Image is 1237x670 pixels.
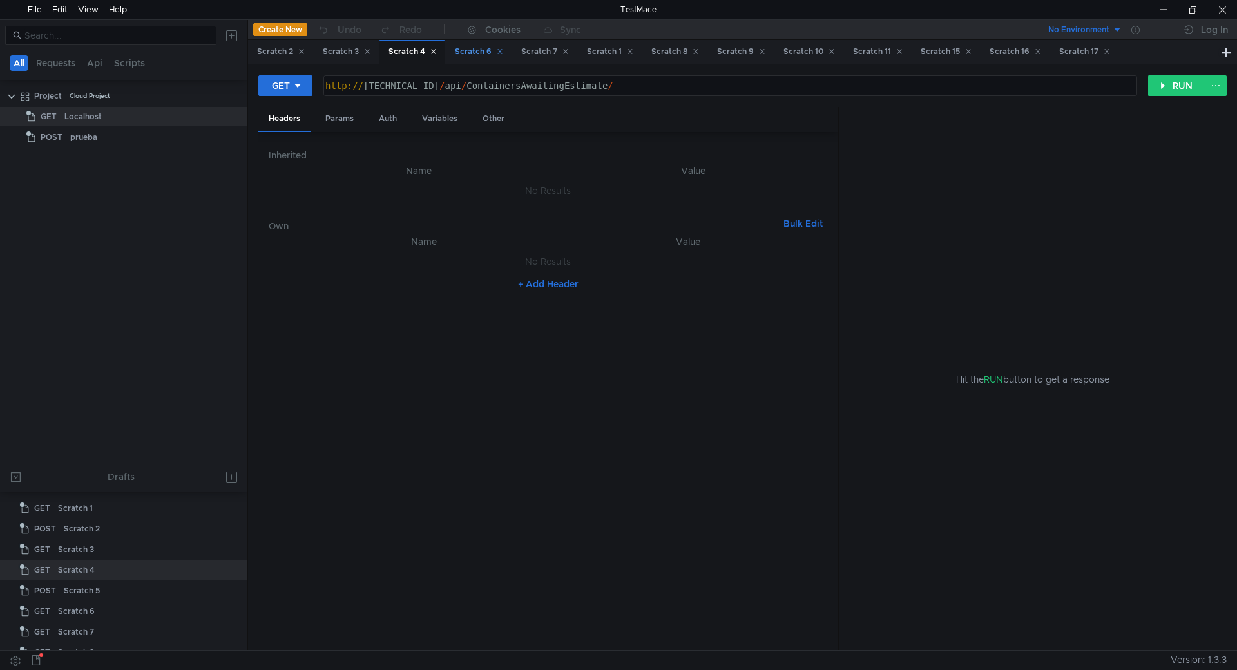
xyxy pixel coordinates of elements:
[258,75,312,96] button: GET
[108,469,135,484] div: Drafts
[70,128,97,147] div: prueba
[10,55,28,71] button: All
[34,581,56,600] span: POST
[587,45,633,59] div: Scratch 1
[388,45,437,59] div: Scratch 4
[258,107,311,132] div: Headers
[253,23,307,36] button: Create New
[1148,75,1205,96] button: RUN
[525,256,571,267] nz-embed-empty: No Results
[525,185,571,196] nz-embed-empty: No Results
[34,622,50,642] span: GET
[1171,651,1227,669] span: Version: 1.3.3
[1201,22,1228,37] div: Log In
[269,148,828,163] h6: Inherited
[83,55,106,71] button: Api
[34,499,50,518] span: GET
[34,540,50,559] span: GET
[399,22,422,37] div: Redo
[34,643,50,662] span: GET
[64,519,100,539] div: Scratch 2
[558,234,818,249] th: Value
[289,234,558,249] th: Name
[1033,19,1122,40] button: No Environment
[783,45,835,59] div: Scratch 10
[1059,45,1110,59] div: Scratch 17
[990,45,1041,59] div: Scratch 16
[58,540,94,559] div: Scratch 3
[853,45,903,59] div: Scratch 11
[559,163,828,178] th: Value
[34,519,56,539] span: POST
[58,602,95,621] div: Scratch 6
[24,28,209,43] input: Search...
[315,107,364,131] div: Params
[651,45,699,59] div: Scratch 8
[64,581,100,600] div: Scratch 5
[32,55,79,71] button: Requests
[455,45,503,59] div: Scratch 6
[338,22,361,37] div: Undo
[778,216,828,231] button: Bulk Edit
[921,45,972,59] div: Scratch 15
[269,218,778,234] h6: Own
[272,79,290,93] div: GET
[323,45,370,59] div: Scratch 3
[58,499,93,518] div: Scratch 1
[1048,24,1109,36] div: No Environment
[41,128,62,147] span: POST
[370,20,431,39] button: Redo
[70,86,110,106] div: Cloud Project
[58,560,95,580] div: Scratch 4
[369,107,407,131] div: Auth
[307,20,370,39] button: Undo
[34,86,62,106] div: Project
[41,107,57,126] span: GET
[472,107,515,131] div: Other
[64,107,102,126] div: Localhost
[984,374,1003,385] span: RUN
[717,45,765,59] div: Scratch 9
[560,25,581,34] div: Sync
[412,107,468,131] div: Variables
[956,372,1109,387] span: Hit the button to get a response
[513,276,584,292] button: + Add Header
[521,45,569,59] div: Scratch 7
[110,55,149,71] button: Scripts
[34,560,50,580] span: GET
[485,22,521,37] div: Cookies
[279,163,559,178] th: Name
[58,622,94,642] div: Scratch 7
[257,45,305,59] div: Scratch 2
[58,643,94,662] div: Scratch 8
[34,602,50,621] span: GET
